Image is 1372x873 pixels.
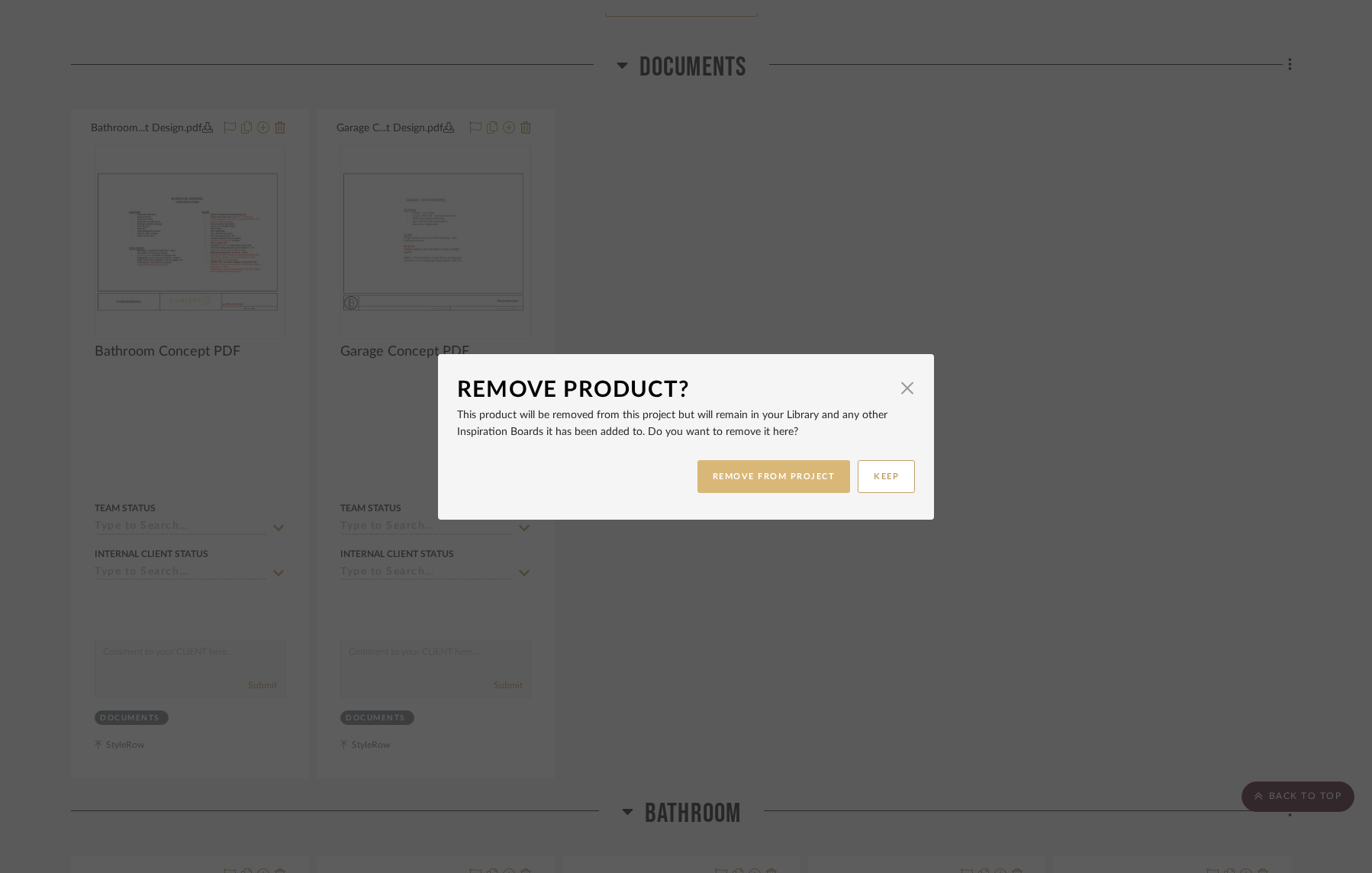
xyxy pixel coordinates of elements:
[858,460,915,493] button: KEEP
[457,407,915,440] p: This product will be removed from this project but will remain in your Library and any other Insp...
[457,373,892,407] div: Remove Product?
[457,373,915,407] dialog-header: Remove Product?
[697,460,851,493] button: REMOVE FROM PROJECT
[892,373,923,404] button: Close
